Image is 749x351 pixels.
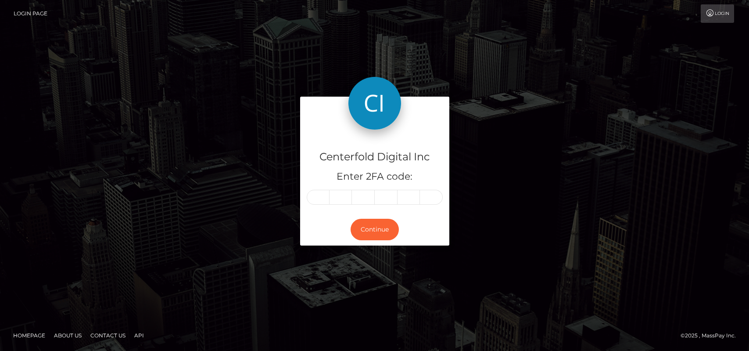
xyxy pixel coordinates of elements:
[307,149,443,165] h4: Centerfold Digital Inc
[348,77,401,130] img: Centerfold Digital Inc
[701,4,734,23] a: Login
[681,331,742,340] div: © 2025 , MassPay Inc.
[14,4,47,23] a: Login Page
[87,329,129,342] a: Contact Us
[50,329,85,342] a: About Us
[10,329,49,342] a: Homepage
[351,219,399,240] button: Continue
[131,329,147,342] a: API
[307,170,443,184] h5: Enter 2FA code:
